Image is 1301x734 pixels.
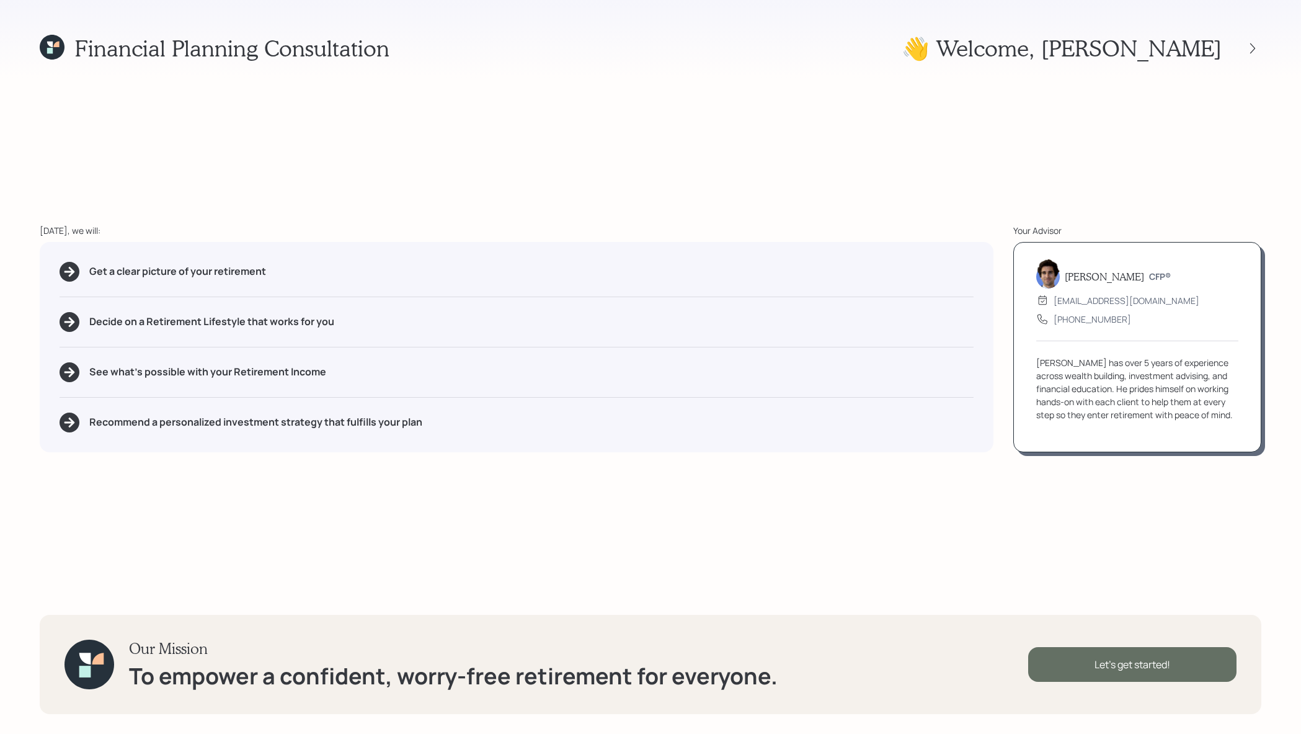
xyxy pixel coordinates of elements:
h5: Recommend a personalized investment strategy that fulfills your plan [89,416,422,428]
div: [EMAIL_ADDRESS][DOMAIN_NAME] [1054,294,1199,307]
div: Your Advisor [1013,224,1261,237]
div: Let's get started! [1028,647,1237,682]
h1: To empower a confident, worry-free retirement for everyone. [129,663,778,689]
h1: 👋 Welcome , [PERSON_NAME] [902,35,1222,61]
h5: Get a clear picture of your retirement [89,266,266,277]
h1: Financial Planning Consultation [74,35,389,61]
div: [PHONE_NUMBER] [1054,313,1131,326]
h6: CFP® [1149,272,1171,282]
h3: Our Mission [129,640,778,658]
div: [DATE], we will: [40,224,993,237]
div: [PERSON_NAME] has over 5 years of experience across wealth building, investment advising, and fin... [1036,356,1238,421]
h5: [PERSON_NAME] [1065,271,1144,282]
img: harrison-schaefer-headshot-2.png [1036,259,1060,289]
h5: Decide on a Retirement Lifestyle that works for you [89,316,334,328]
h5: See what's possible with your Retirement Income [89,366,326,378]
